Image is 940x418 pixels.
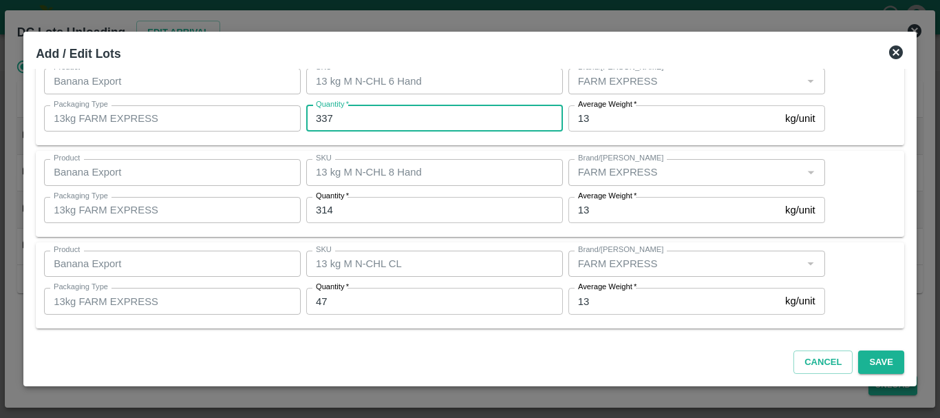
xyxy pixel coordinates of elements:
label: Packaging Type [54,99,108,110]
label: Packaging Type [54,282,108,293]
label: Packaging Type [54,191,108,202]
label: Brand/[PERSON_NAME] [578,153,663,164]
button: Cancel [793,351,853,375]
p: kg/unit [785,202,815,218]
label: Product [54,62,80,73]
input: Create Brand/Marka [573,72,798,90]
p: kg/unit [785,293,815,309]
label: Average Weight [578,191,637,202]
label: Average Weight [578,282,637,293]
input: Create Brand/Marka [573,163,798,181]
label: Brand/[PERSON_NAME] [578,62,663,73]
label: SKU [316,244,332,255]
label: Brand/[PERSON_NAME] [578,244,663,255]
label: Product [54,244,80,255]
label: Quantity [316,99,349,110]
input: Create Brand/Marka [573,255,798,273]
b: Add / Edit Lots [36,47,120,61]
button: Save [858,351,904,375]
label: Quantity [316,191,349,202]
label: SKU [316,62,332,73]
p: kg/unit [785,111,815,126]
label: Quantity [316,282,349,293]
label: Average Weight [578,99,637,110]
label: Product [54,153,80,164]
label: SKU [316,153,332,164]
